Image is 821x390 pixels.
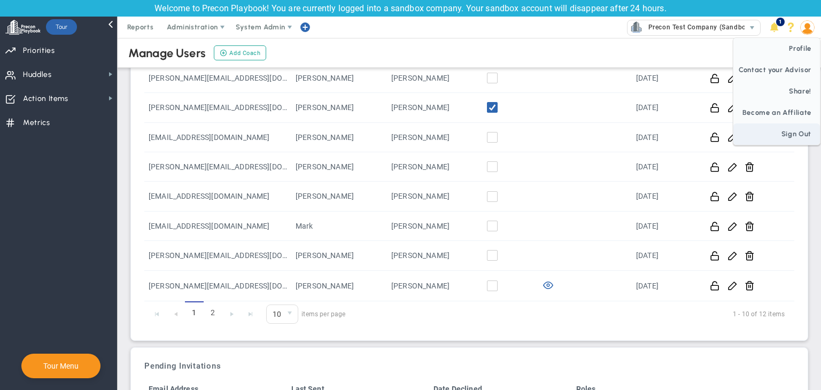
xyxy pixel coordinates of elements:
td: [DATE] [632,241,699,270]
span: Reports [122,17,159,38]
td: [PERSON_NAME] [387,123,483,152]
button: Reset this password [710,221,720,232]
td: [PERSON_NAME] [387,271,483,301]
td: [DATE] [632,152,699,182]
button: Edit User Info [727,250,738,261]
span: Priorities [23,40,55,62]
img: 33513.Company.photo [630,20,643,34]
td: Mark [291,212,387,241]
button: Remove user from company [745,280,755,291]
td: [PERSON_NAME] [291,123,387,152]
td: [DATE] [632,123,699,152]
button: Reset this password [710,161,720,173]
span: Share! [733,81,820,102]
span: Administration [167,23,218,31]
button: Edit User Info [727,131,738,143]
td: [DATE] [632,271,699,301]
button: Edit User Info [727,73,738,84]
span: Sign Out [733,123,820,145]
button: Reset this password [710,280,720,291]
li: Help & Frequently Asked Questions (FAQ) [783,17,799,38]
img: 64089.Person.photo [800,20,815,35]
a: Go to the next page [222,305,241,324]
td: [PERSON_NAME] [291,64,387,93]
button: Remove user from company [745,191,755,202]
td: [PERSON_NAME][EMAIL_ADDRESS][DOMAIN_NAME] [144,241,291,270]
button: Remove user from company [745,250,755,261]
td: [DATE] [632,93,699,122]
span: System Admin [236,23,285,31]
td: [PERSON_NAME] [387,152,483,182]
span: Add Coach [229,49,260,58]
span: 1 [776,18,785,26]
button: Edit User Info [727,161,738,173]
button: Reset this password [710,73,720,84]
span: 10 [267,305,282,323]
button: Reset this password [710,131,720,143]
button: Reset this password [710,191,720,202]
td: [PERSON_NAME] [387,212,483,241]
button: Reset this password [710,250,720,261]
button: Edit User Info [727,191,738,202]
span: View-only User [540,279,553,292]
td: [PERSON_NAME] [387,64,483,93]
a: 2 [204,301,222,324]
button: Remove user from company [745,161,755,173]
span: select [282,305,298,323]
span: Precon Test Company (Sandbox) [643,20,752,34]
td: [EMAIL_ADDRESS][DOMAIN_NAME] [144,123,291,152]
div: Manage Users [128,46,206,60]
td: [PERSON_NAME][EMAIL_ADDRESS][DOMAIN_NAME] [144,271,291,301]
span: 1 - 10 of 12 items [359,308,785,321]
span: 0 [266,305,298,324]
td: [PERSON_NAME] [291,93,387,122]
button: Remove user from company [745,221,755,232]
td: [PERSON_NAME][EMAIL_ADDRESS][DOMAIN_NAME] [144,93,291,122]
td: [PERSON_NAME][EMAIL_ADDRESS][DOMAIN_NAME] [144,152,291,182]
button: Edit User Info [727,221,738,232]
span: Profile [733,38,820,59]
span: Huddles [23,64,52,86]
button: Add Coach [214,45,267,60]
span: 1 [185,301,204,324]
span: Metrics [23,112,50,134]
td: [PERSON_NAME][EMAIL_ADDRESS][DOMAIN_NAME] [144,64,291,93]
td: [EMAIL_ADDRESS][DOMAIN_NAME] [144,212,291,241]
span: select [745,20,760,35]
a: Go to the last page [241,305,260,324]
td: [DATE] [632,182,699,211]
td: [PERSON_NAME] [291,182,387,211]
td: [PERSON_NAME] [291,271,387,301]
td: [DATE] [632,212,699,241]
button: Reset this password [710,102,720,113]
li: Announcements [766,17,783,38]
span: items per page [266,305,346,324]
button: Tour Menu [40,361,82,371]
button: Edit User Info [727,102,738,113]
td: [PERSON_NAME] [291,241,387,270]
span: Become an Affiliate [733,102,820,123]
span: Contact your Advisor [733,59,820,81]
span: Action Items [23,88,68,110]
h3: Pending Invitations [144,361,794,371]
td: [PERSON_NAME] [387,93,483,122]
td: [EMAIL_ADDRESS][DOMAIN_NAME] [144,182,291,211]
td: [PERSON_NAME] [291,152,387,182]
button: Edit User Info [727,280,738,291]
td: [DATE] [632,64,699,93]
td: [PERSON_NAME] [387,182,483,211]
td: [PERSON_NAME] [387,241,483,270]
